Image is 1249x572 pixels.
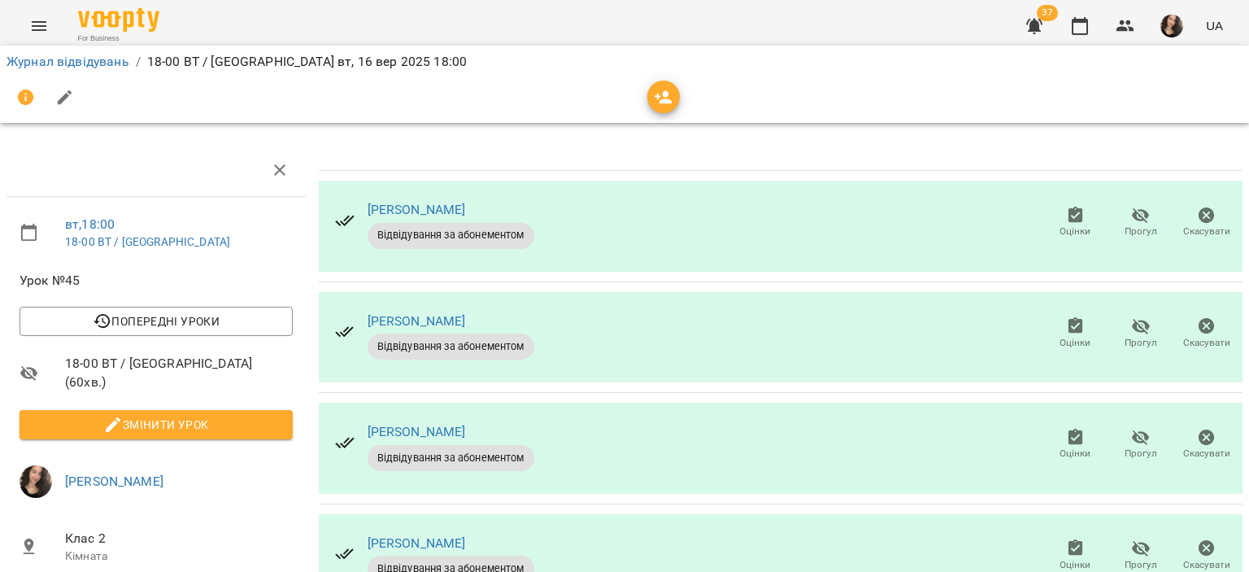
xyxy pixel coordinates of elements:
[78,8,159,32] img: Voopty Logo
[1060,336,1090,350] span: Оцінки
[1060,558,1090,572] span: Оцінки
[65,548,293,565] p: Кімната
[78,33,159,44] span: For Business
[136,52,141,72] li: /
[368,339,534,354] span: Відвідування за абонементом
[368,451,534,465] span: Відвідування за абонементом
[1199,11,1229,41] button: UA
[20,465,52,498] img: af1f68b2e62f557a8ede8df23d2b6d50.jpg
[368,535,466,551] a: [PERSON_NAME]
[368,202,466,217] a: [PERSON_NAME]
[65,529,293,548] span: Клас 2
[20,271,293,290] span: Урок №45
[1042,200,1108,246] button: Оцінки
[7,54,129,69] a: Журнал відвідувань
[7,52,1242,72] nav: breadcrumb
[1125,336,1157,350] span: Прогул
[20,307,293,336] button: Попередні уроки
[1042,422,1108,468] button: Оцінки
[65,354,293,392] span: 18-00 ВТ / [GEOGRAPHIC_DATA] ( 60 хв. )
[1060,225,1090,238] span: Оцінки
[368,424,466,439] a: [PERSON_NAME]
[1183,558,1230,572] span: Скасувати
[65,235,230,248] a: 18-00 ВТ / [GEOGRAPHIC_DATA]
[1108,311,1174,356] button: Прогул
[1037,5,1058,21] span: 37
[1173,200,1239,246] button: Скасувати
[368,313,466,329] a: [PERSON_NAME]
[1125,447,1157,461] span: Прогул
[65,474,163,489] a: [PERSON_NAME]
[1173,311,1239,356] button: Скасувати
[1060,447,1090,461] span: Оцінки
[33,415,280,434] span: Змінити урок
[1183,447,1230,461] span: Скасувати
[1183,336,1230,350] span: Скасувати
[1125,225,1157,238] span: Прогул
[1183,225,1230,238] span: Скасувати
[65,216,115,232] a: вт , 18:00
[1108,200,1174,246] button: Прогул
[1125,558,1157,572] span: Прогул
[20,410,293,439] button: Змінити урок
[1042,311,1108,356] button: Оцінки
[147,52,467,72] p: 18-00 ВТ / [GEOGRAPHIC_DATA] вт, 16 вер 2025 18:00
[368,228,534,242] span: Відвідування за абонементом
[20,7,59,46] button: Menu
[1160,15,1183,37] img: af1f68b2e62f557a8ede8df23d2b6d50.jpg
[1173,422,1239,468] button: Скасувати
[33,312,280,331] span: Попередні уроки
[1206,17,1223,34] span: UA
[1108,422,1174,468] button: Прогул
